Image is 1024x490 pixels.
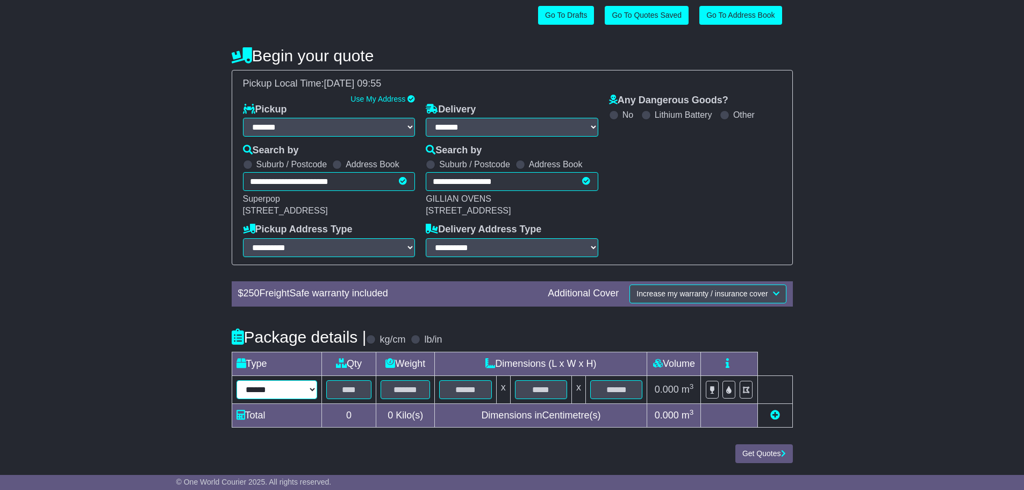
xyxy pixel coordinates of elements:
a: Go To Drafts [538,6,594,25]
label: Delivery Address Type [426,224,541,236]
td: Type [232,352,321,375]
span: 250 [244,288,260,299]
label: Lithium Battery [655,110,712,120]
td: x [496,375,510,403]
label: Suburb / Postcode [439,159,510,169]
sup: 3 [690,408,694,416]
label: Pickup [243,104,287,116]
span: m [682,410,694,421]
a: Add new item [770,410,780,421]
label: Suburb / Postcode [256,159,327,169]
td: Volume [647,352,701,375]
span: 0 [388,410,393,421]
label: Delivery [426,104,476,116]
label: Search by [243,145,299,157]
div: Pickup Local Time: [238,78,787,90]
label: lb/in [424,334,442,346]
td: 0 [321,403,376,427]
a: Use My Address [350,95,405,103]
label: kg/cm [379,334,405,346]
span: 0.000 [655,384,679,395]
td: Weight [376,352,435,375]
button: Increase my warranty / insurance cover [629,285,786,303]
span: m [682,384,694,395]
span: GILLIAN OVENS [426,194,491,203]
label: Pickup Address Type [243,224,353,236]
a: Go To Address Book [699,6,782,25]
label: Address Book [346,159,399,169]
span: 0.000 [655,410,679,421]
span: [STREET_ADDRESS] [243,206,328,215]
div: Additional Cover [542,288,624,300]
td: Dimensions in Centimetre(s) [435,403,647,427]
label: Any Dangerous Goods? [609,95,728,106]
td: Total [232,403,321,427]
span: Increase my warranty / insurance cover [636,289,768,298]
button: Get Quotes [735,444,793,463]
td: Qty [321,352,376,375]
td: x [572,375,586,403]
td: Dimensions (L x W x H) [435,352,647,375]
sup: 3 [690,382,694,390]
div: $ FreightSafe warranty included [233,288,543,300]
td: Kilo(s) [376,403,435,427]
span: Superpop [243,194,280,203]
label: Address Book [529,159,583,169]
h4: Begin your quote [232,47,793,65]
a: Go To Quotes Saved [605,6,689,25]
label: Search by [426,145,482,157]
span: [DATE] 09:55 [324,78,382,89]
label: Other [733,110,755,120]
label: No [622,110,633,120]
h4: Package details | [232,328,367,346]
span: [STREET_ADDRESS] [426,206,511,215]
span: © One World Courier 2025. All rights reserved. [176,478,332,486]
